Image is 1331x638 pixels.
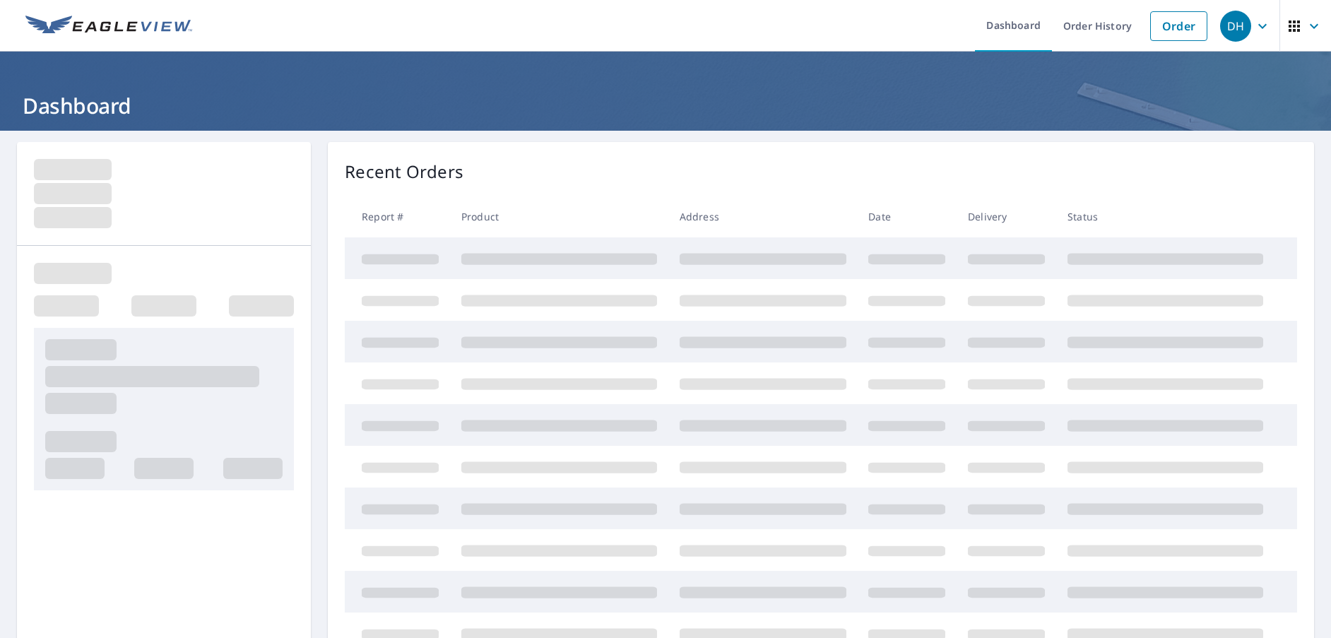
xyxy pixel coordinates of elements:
th: Date [857,196,957,237]
th: Status [1056,196,1274,237]
th: Product [450,196,668,237]
img: EV Logo [25,16,192,37]
th: Delivery [957,196,1056,237]
div: DH [1220,11,1251,42]
a: Order [1150,11,1207,41]
h1: Dashboard [17,91,1314,120]
p: Recent Orders [345,159,463,184]
th: Report # [345,196,450,237]
th: Address [668,196,858,237]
